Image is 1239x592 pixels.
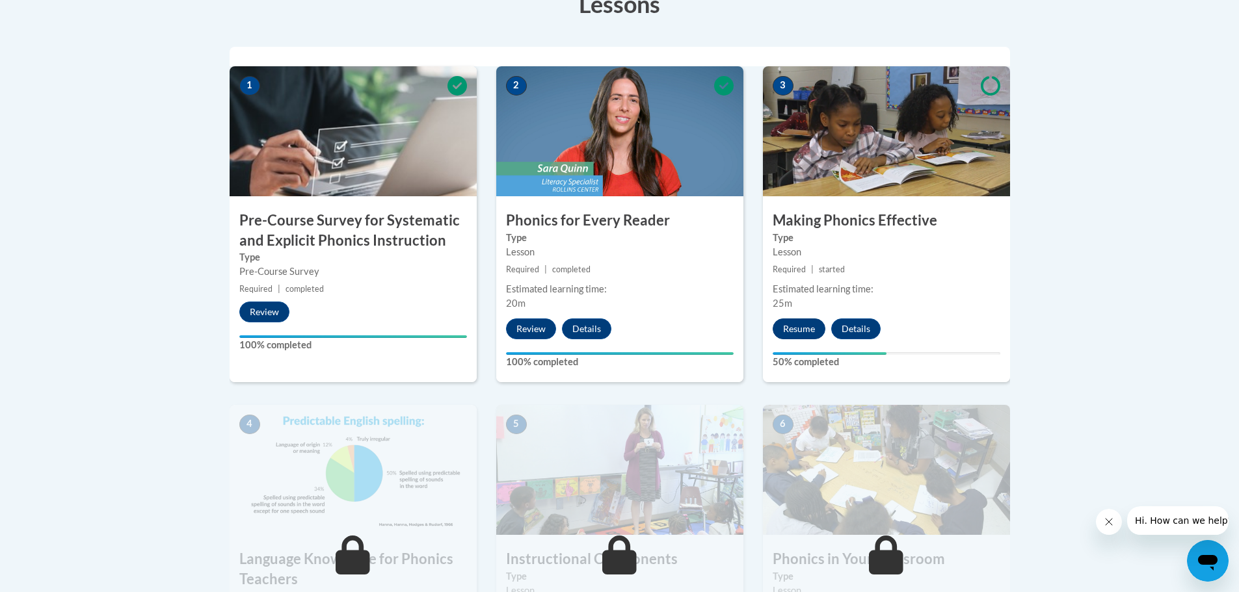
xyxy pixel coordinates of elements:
button: Review [506,318,556,339]
div: Pre-Course Survey [239,264,467,279]
label: Type [773,231,1000,245]
img: Course Image [230,66,477,196]
span: completed [552,264,591,274]
div: Your progress [506,352,734,355]
span: 20m [506,298,526,309]
span: | [811,264,814,274]
button: Details [562,318,611,339]
span: Required [506,264,539,274]
span: Hi. How can we help? [8,9,105,19]
button: Details [831,318,881,339]
span: 1 [239,76,260,96]
img: Course Image [763,66,1010,196]
h3: Phonics in Your Classroom [763,549,1010,569]
iframe: Button to launch messaging window [1187,540,1229,582]
h3: Instructional Components [496,549,743,569]
label: 100% completed [239,338,467,352]
label: Type [506,231,734,245]
iframe: Message from company [1127,506,1229,535]
iframe: Close message [1096,509,1122,535]
span: | [544,264,547,274]
img: Course Image [496,405,743,535]
label: Type [506,569,734,584]
div: Lesson [773,245,1000,259]
div: Lesson [506,245,734,259]
div: Your progress [773,352,886,355]
img: Course Image [763,405,1010,535]
label: 50% completed [773,355,1000,369]
img: Course Image [496,66,743,196]
span: Required [773,264,806,274]
label: 100% completed [506,355,734,369]
span: started [819,264,845,274]
span: 2 [506,76,527,96]
h3: Making Phonics Effective [763,211,1010,231]
button: Resume [773,318,825,339]
div: Estimated learning time: [773,282,1000,296]
span: 3 [773,76,793,96]
div: Estimated learning time: [506,282,734,296]
label: Type [239,250,467,264]
h3: Pre-Course Survey for Systematic and Explicit Phonics Instruction [230,211,477,251]
span: Required [239,284,273,294]
img: Course Image [230,405,477,535]
span: | [278,284,280,294]
button: Review [239,302,289,322]
span: 6 [773,415,793,434]
span: completed [286,284,324,294]
h3: Phonics for Every Reader [496,211,743,231]
span: 4 [239,415,260,434]
span: 5 [506,415,527,434]
label: Type [773,569,1000,584]
span: 25m [773,298,792,309]
div: Your progress [239,335,467,338]
h3: Language Knowledge for Phonics Teachers [230,549,477,589]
